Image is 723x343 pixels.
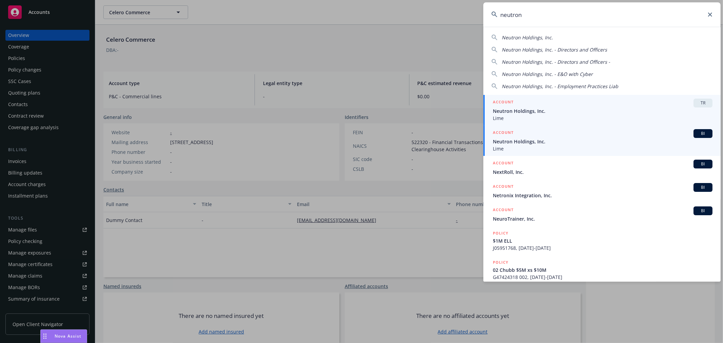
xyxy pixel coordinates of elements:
span: NeuroTrainer, Inc. [493,215,712,222]
span: Neutron Holdings, Inc. [493,107,712,115]
a: ACCOUNTTRNeutron Holdings, Inc.Lime [483,95,721,125]
a: POLICY02 Chubb $5M xs $10MG47424318 002, [DATE]-[DATE] [483,255,721,284]
span: Neutron Holdings, Inc. - Directors and Officers - [502,59,610,65]
span: TR [696,100,710,106]
a: POLICY$1M ELLJ05951768, [DATE]-[DATE] [483,226,721,255]
span: J05951768, [DATE]-[DATE] [493,244,712,251]
button: Nova Assist [40,329,87,343]
a: ACCOUNTBINeutron Holdings, Inc.Lime [483,125,721,156]
h5: POLICY [493,230,508,237]
h5: ACCOUNT [493,206,514,215]
span: Neutron Holdings, Inc. - Directors and Officers [502,46,607,53]
span: BI [696,161,710,167]
span: BI [696,184,710,190]
span: Netronix Integration, Inc. [493,192,712,199]
span: G47424318 002, [DATE]-[DATE] [493,274,712,281]
span: Lime [493,115,712,122]
h5: ACCOUNT [493,160,514,168]
a: ACCOUNTBINextRoll, Inc. [483,156,721,179]
span: Lime [493,145,712,152]
h5: ACCOUNT [493,183,514,191]
h5: POLICY [493,259,508,266]
span: 02 Chubb $5M xs $10M [493,266,712,274]
span: Neutron Holdings, Inc. - E&O with Cyber [502,71,593,77]
h5: ACCOUNT [493,99,514,107]
span: Neutron Holdings, Inc. [502,34,553,41]
span: Neutron Holdings, Inc. [493,138,712,145]
div: Drag to move [41,330,49,343]
a: ACCOUNTBINeuroTrainer, Inc. [483,203,721,226]
span: Nova Assist [55,333,81,339]
span: BI [696,208,710,214]
h5: ACCOUNT [493,129,514,137]
span: Neutron Holdings, Inc. - Employment Practices Liab [502,83,618,89]
a: ACCOUNTBINetronix Integration, Inc. [483,179,721,203]
span: NextRoll, Inc. [493,168,712,176]
input: Search... [483,2,721,27]
span: BI [696,130,710,137]
span: $1M ELL [493,237,712,244]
